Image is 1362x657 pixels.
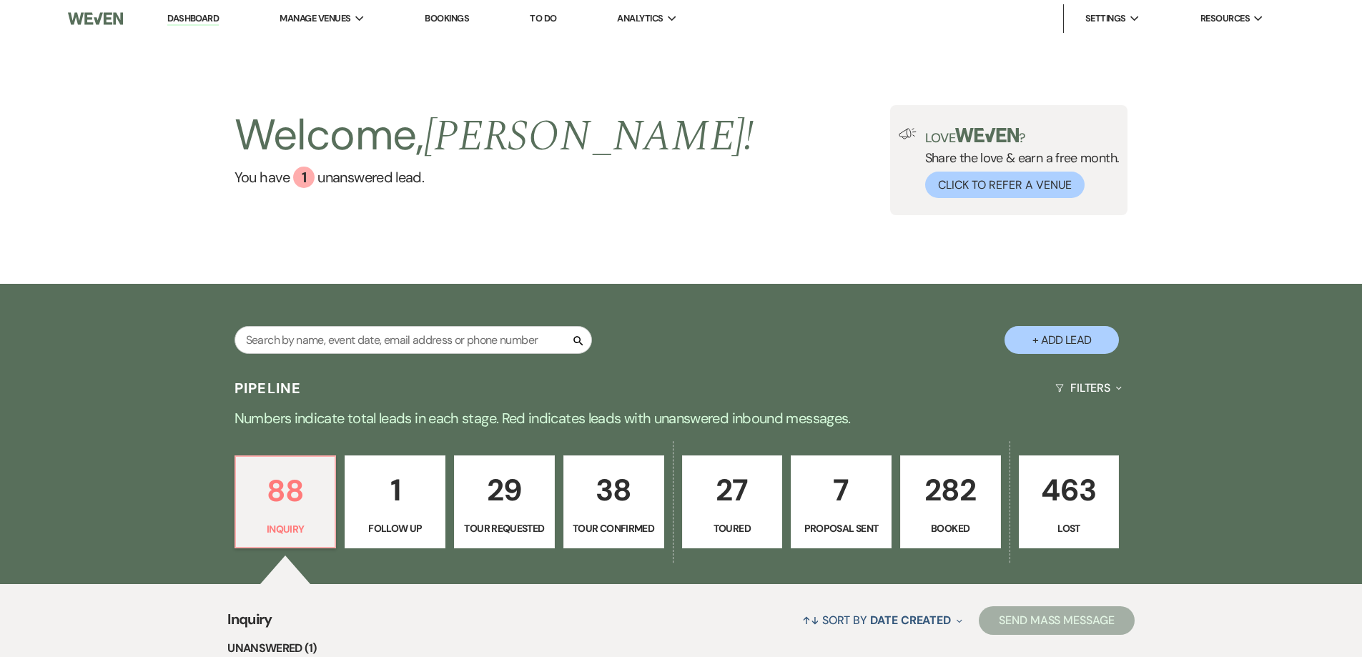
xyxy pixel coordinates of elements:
span: Manage Venues [280,11,350,26]
a: Bookings [425,12,469,24]
span: [PERSON_NAME] ! [424,104,754,169]
a: 29Tour Requested [454,455,555,548]
span: Settings [1085,11,1126,26]
p: 463 [1028,466,1110,514]
p: Booked [909,520,992,536]
p: Inquiry [245,521,327,537]
button: Filters [1050,369,1127,407]
a: 463Lost [1019,455,1120,548]
button: Sort By Date Created [796,601,968,639]
a: Dashboard [167,12,219,26]
p: Proposal Sent [800,520,882,536]
p: Toured [691,520,774,536]
a: You have 1 unanswered lead. [235,167,754,188]
img: weven-logo-green.svg [955,128,1019,142]
p: 1 [354,466,436,514]
a: 27Toured [682,455,783,548]
p: 27 [691,466,774,514]
p: Love ? [925,128,1120,144]
a: 88Inquiry [235,455,337,548]
p: 88 [245,467,327,515]
p: 38 [573,466,655,514]
button: + Add Lead [1005,326,1119,354]
p: Tour Confirmed [573,520,655,536]
img: Weven Logo [68,4,122,34]
h3: Pipeline [235,378,302,398]
button: Click to Refer a Venue [925,172,1085,198]
p: 7 [800,466,882,514]
span: ↑↓ [802,613,819,628]
span: Analytics [617,11,663,26]
p: 282 [909,466,992,514]
p: Numbers indicate total leads in each stage. Red indicates leads with unanswered inbound messages. [167,407,1196,430]
input: Search by name, event date, email address or phone number [235,326,592,354]
p: Lost [1028,520,1110,536]
span: Resources [1200,11,1250,26]
a: 7Proposal Sent [791,455,892,548]
p: Tour Requested [463,520,546,536]
a: 38Tour Confirmed [563,455,664,548]
p: Follow Up [354,520,436,536]
a: 282Booked [900,455,1001,548]
img: loud-speaker-illustration.svg [899,128,917,139]
span: Date Created [870,613,951,628]
span: Inquiry [227,608,272,639]
div: Share the love & earn a free month. [917,128,1120,198]
a: 1Follow Up [345,455,445,548]
h2: Welcome, [235,105,754,167]
p: 29 [463,466,546,514]
button: Send Mass Message [979,606,1135,635]
a: To Do [530,12,556,24]
div: 1 [293,167,315,188]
